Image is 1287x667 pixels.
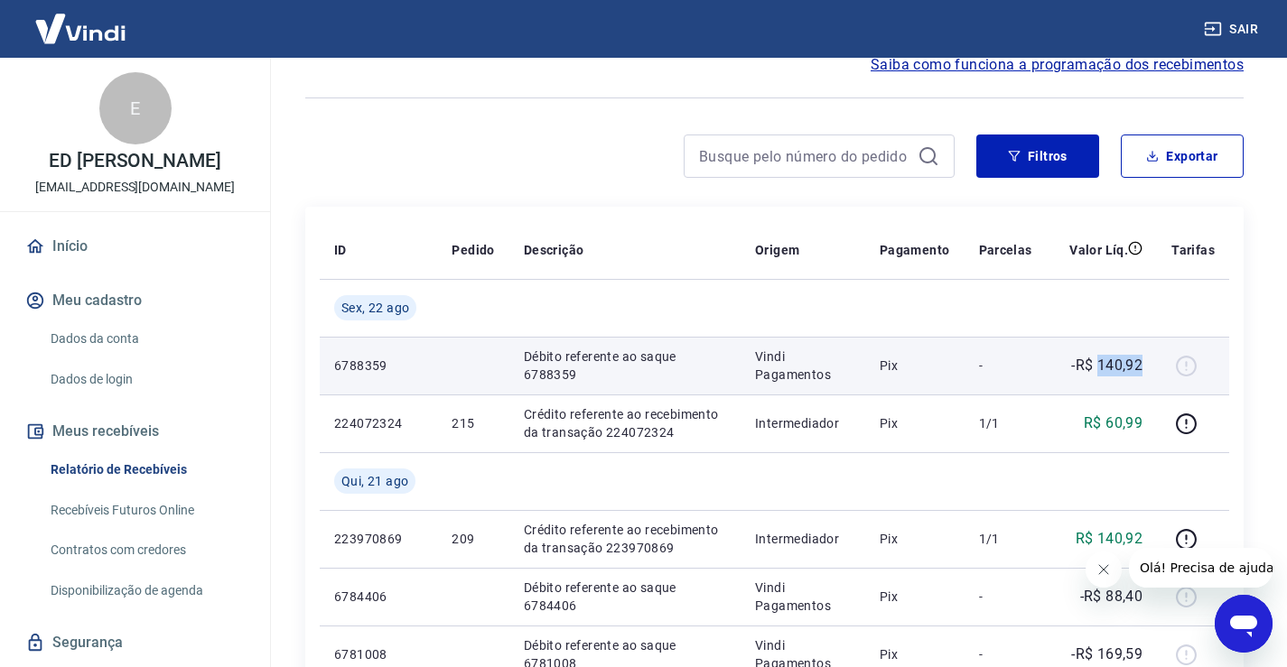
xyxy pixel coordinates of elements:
input: Busque pelo número do pedido [699,143,910,170]
p: - [979,588,1032,606]
p: Pix [880,414,950,432]
a: Saiba como funciona a programação dos recebimentos [871,54,1244,76]
button: Filtros [976,134,1099,178]
p: Descrição [524,241,584,259]
p: - [979,357,1032,375]
p: Intermediador [755,414,851,432]
p: Pix [880,645,950,663]
iframe: Botão para abrir a janela de mensagens [1215,595,1273,653]
p: Valor Líq. [1069,241,1128,259]
p: 209 [452,530,494,548]
a: Disponibilização de agenda [43,572,248,609]
p: 6788359 [334,357,423,375]
p: 223970869 [334,530,423,548]
p: Crédito referente ao recebimento da transação 223970869 [524,521,726,557]
p: Pedido [452,241,494,259]
p: 215 [452,414,494,432]
a: Início [22,227,248,266]
span: Sex, 22 ago [341,299,409,317]
p: -R$ 88,40 [1080,586,1143,607]
p: -R$ 169,59 [1071,644,1142,665]
button: Sair [1200,13,1265,46]
p: 224072324 [334,414,423,432]
p: ID [334,241,347,259]
p: ED [PERSON_NAME] [49,152,221,171]
a: Relatório de Recebíveis [43,451,248,488]
p: Vindi Pagamentos [755,579,851,615]
a: Dados de login [43,361,248,398]
iframe: Fechar mensagem [1086,551,1122,588]
button: Exportar [1121,134,1244,178]
button: Meu cadastro [22,281,248,320]
p: R$ 60,99 [1084,412,1142,434]
p: Vindi Pagamentos [755,347,851,384]
p: Pix [880,588,950,606]
p: Tarifas [1171,241,1215,259]
p: Intermediador [755,530,851,548]
a: Segurança [22,623,248,662]
p: 6781008 [334,645,423,663]
p: R$ 140,92 [1076,528,1143,550]
p: Origem [755,241,799,259]
a: Recebíveis Futuros Online [43,492,248,529]
p: Débito referente ao saque 6788359 [524,347,726,384]
p: -R$ 140,92 [1071,355,1142,376]
p: [EMAIL_ADDRESS][DOMAIN_NAME] [35,178,235,197]
button: Meus recebíveis [22,412,248,451]
a: Contratos com credores [43,532,248,569]
span: Qui, 21 ago [341,472,408,490]
p: - [979,645,1032,663]
p: 6784406 [334,588,423,606]
p: Pix [880,530,950,548]
p: Pix [880,357,950,375]
iframe: Mensagem da empresa [1129,548,1273,588]
p: Pagamento [880,241,950,259]
span: Olá! Precisa de ajuda? [11,13,152,27]
p: Crédito referente ao recebimento da transação 224072324 [524,405,726,441]
a: Dados da conta [43,320,248,357]
p: 1/1 [979,530,1032,548]
div: E [99,72,172,144]
p: Débito referente ao saque 6784406 [524,579,726,615]
p: Parcelas [979,241,1032,259]
img: Vindi [22,1,139,56]
p: 1/1 [979,414,1032,432]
